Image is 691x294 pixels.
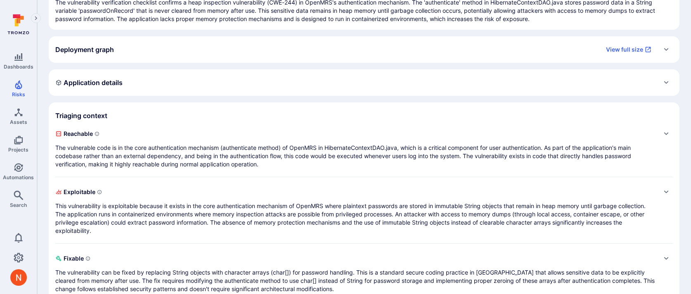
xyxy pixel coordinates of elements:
[55,111,107,120] h2: Triaging context
[85,256,90,261] svg: Indicates if a vulnerability can be remediated or patched easily
[55,45,114,54] h2: Deployment graph
[55,127,656,140] span: Reachable
[55,268,656,293] p: The vulnerability can be fixed by replacing String objects with character arrays (char[]) for pas...
[55,252,673,293] div: Expand
[31,13,41,23] button: Expand navigation menu
[49,36,679,63] div: Expand
[8,147,28,153] span: Projects
[95,131,99,136] svg: Indicates if a vulnerability code, component, function or a library can actually be reached or in...
[10,119,27,125] span: Assets
[10,202,27,208] span: Search
[33,15,39,22] i: Expand navigation menu
[601,43,656,56] a: View full size
[10,269,27,286] img: ACg8ocIprwjrgDQnDsNSk9Ghn5p5-B8DpAKWoJ5Gi9syOE4K59tr4Q=s96-c
[49,69,679,96] div: Expand
[55,185,656,199] span: Exploitable
[55,252,656,265] span: Fixable
[55,78,123,87] h2: Application details
[55,144,656,168] p: The vulnerable code is in the core authentication mechanism (authenticate method) of OpenMRS in H...
[55,127,673,168] div: Expand
[12,91,25,97] span: Risks
[55,185,673,235] div: Expand
[3,174,34,180] span: Automations
[4,64,33,70] span: Dashboards
[10,269,27,286] div: Neeren Patki
[55,202,656,235] p: This vulnerability is exploitable because it exists in the core authentication mechanism of OpenM...
[97,190,102,194] svg: Indicates if a vulnerability can be exploited by an attacker to gain unauthorized access, execute...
